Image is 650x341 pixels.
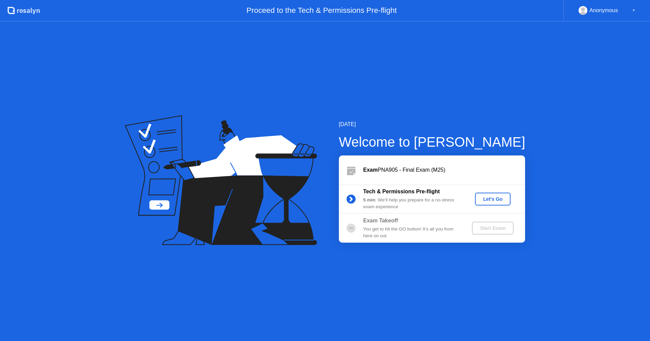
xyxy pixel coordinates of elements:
div: ▼ [632,6,635,15]
div: You get to hit the GO button! It’s all you from here on out [363,226,461,240]
div: [DATE] [339,120,525,128]
div: : We’ll help you prepare for a no-stress exam experience [363,197,461,211]
button: Let's Go [475,193,511,205]
div: Start Exam [475,225,511,231]
div: PNA905 - Final Exam (M25) [363,166,525,174]
b: Tech & Permissions Pre-flight [363,189,440,194]
div: Welcome to [PERSON_NAME] [339,132,525,152]
b: 5 min [363,197,375,202]
div: Anonymous [589,6,618,15]
div: Let's Go [478,196,508,202]
button: Start Exam [472,222,514,235]
b: Exam Takeoff [363,218,398,223]
b: Exam [363,167,378,173]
